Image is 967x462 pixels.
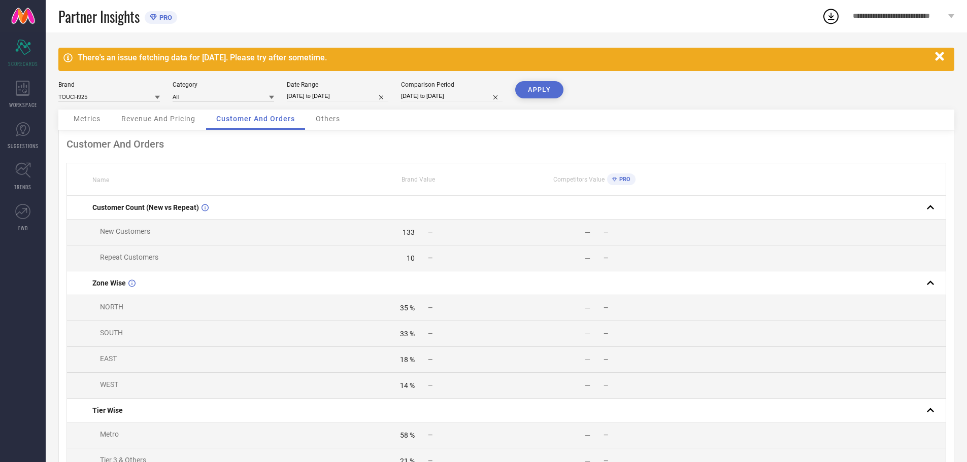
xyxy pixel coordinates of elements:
[74,115,101,123] span: Metrics
[100,430,119,438] span: Metro
[400,431,415,439] div: 58 %
[428,330,432,337] span: —
[92,406,123,414] span: Tier Wise
[617,176,630,183] span: PRO
[100,253,158,261] span: Repeat Customers
[402,176,435,183] span: Brand Value
[287,81,388,88] div: Date Range
[604,356,608,363] span: —
[216,115,295,123] span: Customer And Orders
[92,203,199,211] span: Customer Count (New vs Repeat)
[407,254,415,262] div: 10
[173,81,274,88] div: Category
[58,6,140,27] span: Partner Insights
[100,227,150,235] span: New Customers
[585,356,590,364] div: —
[14,183,31,191] span: TRENDS
[400,330,415,338] div: 33 %
[585,254,590,262] div: —
[604,229,608,236] span: —
[100,329,123,337] span: SOUTH
[400,381,415,389] div: 14 %
[585,381,590,389] div: —
[78,53,930,62] div: There's an issue fetching data for [DATE]. Please try after sometime.
[157,14,172,21] span: PRO
[585,431,590,439] div: —
[400,356,415,364] div: 18 %
[822,7,840,25] div: Open download list
[515,81,563,98] button: APPLY
[604,432,608,439] span: —
[428,356,432,363] span: —
[428,255,432,262] span: —
[316,115,340,123] span: Others
[92,279,126,287] span: Zone Wise
[428,382,432,389] span: —
[400,304,415,312] div: 35 %
[428,432,432,439] span: —
[287,91,388,101] input: Select date range
[66,138,946,150] div: Customer And Orders
[428,229,432,236] span: —
[401,91,503,101] input: Select comparison period
[585,330,590,338] div: —
[585,304,590,312] div: —
[604,255,608,262] span: —
[8,60,38,67] span: SCORECARDS
[9,101,37,109] span: WORKSPACE
[100,303,123,311] span: NORTH
[604,382,608,389] span: —
[58,81,160,88] div: Brand
[604,304,608,311] span: —
[585,228,590,236] div: —
[18,224,28,232] span: FWD
[403,228,415,236] div: 133
[553,176,605,183] span: Competitors Value
[604,330,608,337] span: —
[100,380,118,388] span: WEST
[401,81,503,88] div: Comparison Period
[8,142,39,150] span: SUGGESTIONS
[100,354,117,363] span: EAST
[92,176,109,184] span: Name
[428,304,432,311] span: —
[121,115,195,123] span: Revenue And Pricing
